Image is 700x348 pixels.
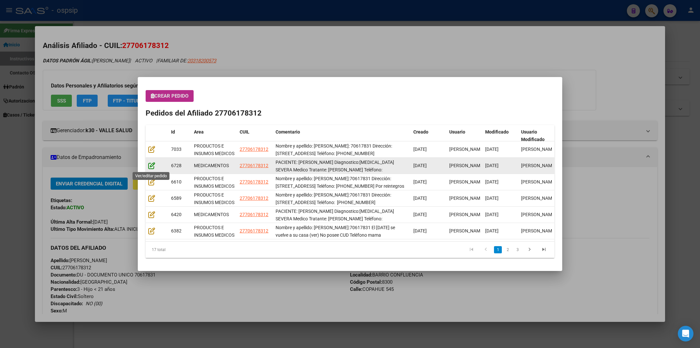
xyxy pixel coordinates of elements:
[521,163,556,168] span: [PERSON_NAME]
[521,179,556,184] span: [PERSON_NAME]
[413,212,427,217] span: [DATE]
[480,246,492,253] a: go to previous page
[151,93,188,99] span: Crear Pedido
[447,125,483,147] datatable-header-cell: Usuario
[485,147,499,152] span: [DATE]
[171,179,182,184] span: 6610
[521,212,556,217] span: [PERSON_NAME]
[411,125,447,147] datatable-header-cell: Creado
[449,228,484,233] span: [PERSON_NAME]
[503,244,513,255] li: page 2
[273,125,411,147] datatable-header-cell: Comentario
[413,228,427,233] span: [DATE]
[413,179,427,184] span: [DATE]
[449,163,484,168] span: [PERSON_NAME]
[513,244,522,255] li: page 3
[240,163,268,168] span: 27706178312
[276,192,391,205] span: Nombre y apellido: Villena Mateo Dni:70617831 Dirección: Barrio Belgrano calle Copahue 545 Neuqué...
[171,163,182,168] span: 6728
[449,179,484,184] span: [PERSON_NAME]
[538,246,550,253] a: go to last page
[276,225,395,245] span: Nombre y apellido: Villena Mateo Dni:70617831 El viernes se vuelve a su casa (ver) No posee CUD T...
[449,147,484,152] span: [PERSON_NAME]
[521,147,556,152] span: [PERSON_NAME]
[276,176,404,189] span: Nombre y apellido: Villena Mateo Dni:70617831 Dirección: Barrio Belgrano calle Copahue 545 Neuqué...
[521,129,545,142] span: Usuario Modificado
[240,179,268,184] span: 27706178312
[678,326,693,341] div: Open Intercom Messenger
[276,129,300,134] span: Comentario
[485,179,499,184] span: [DATE]
[413,147,427,152] span: [DATE]
[171,212,182,217] span: 6420
[194,176,234,189] span: PRODUCTOS E INSUMOS MEDICOS
[413,163,427,168] span: [DATE]
[521,196,556,201] span: [PERSON_NAME]
[146,242,226,258] div: 17 total
[194,192,234,205] span: PRODUCTOS E INSUMOS MEDICOS
[413,196,427,201] span: [DATE]
[240,196,268,201] span: 27706178312
[449,129,465,134] span: Usuario
[240,147,268,152] span: 27706178312
[494,246,502,253] a: 1
[171,129,175,134] span: Id
[485,129,509,134] span: Modificado
[237,125,273,147] datatable-header-cell: CUIL
[485,212,499,217] span: [DATE]
[168,125,191,147] datatable-header-cell: Id
[194,129,204,134] span: Area
[146,108,554,119] h2: Pedidos del Afiliado 27706178312
[465,246,478,253] a: go to first page
[485,163,499,168] span: [DATE]
[276,143,392,156] span: Nombre y apellido: Villena Mateo Dni: 70617831 Dirección: Barrio Belgrano calle Copahue 545 Neuqu...
[523,246,536,253] a: go to next page
[194,143,234,156] span: PRODUCTOS E INSUMOS MEDICOS
[504,246,512,253] a: 2
[171,228,182,233] span: 6382
[514,246,521,253] a: 3
[276,209,398,251] span: PACIENTE: VILLENA MATEO Diagnostico:HIPERAMONEMIA SEVERA Medico Tratante: ALLEGRINI Teléfono: 299...
[194,212,229,217] span: MEDICAMENTOS
[493,244,503,255] li: page 1
[518,125,554,147] datatable-header-cell: Usuario Modificado
[483,125,518,147] datatable-header-cell: Modificado
[171,147,182,152] span: 7033
[240,228,268,233] span: 27706178312
[449,212,484,217] span: [PERSON_NAME]
[194,225,234,238] span: PRODUCTOS E INSUMOS MEDICOS
[485,196,499,201] span: [DATE]
[449,196,484,201] span: [PERSON_NAME]
[146,90,194,102] button: Crear Pedido
[191,125,237,147] datatable-header-cell: Area
[171,196,182,201] span: 6589
[194,163,229,168] span: MEDICAMENTOS
[413,129,428,134] span: Creado
[485,228,499,233] span: [DATE]
[240,212,268,217] span: 27706178312
[521,228,556,233] span: [PERSON_NAME]
[276,160,402,202] span: PACIENTE: VILLENA MATEO Diagnostico:HIPERAMONEMIA SEVERA Medico Tratante: ALLEGRINI Teléfono: 299...
[240,129,249,134] span: CUIL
